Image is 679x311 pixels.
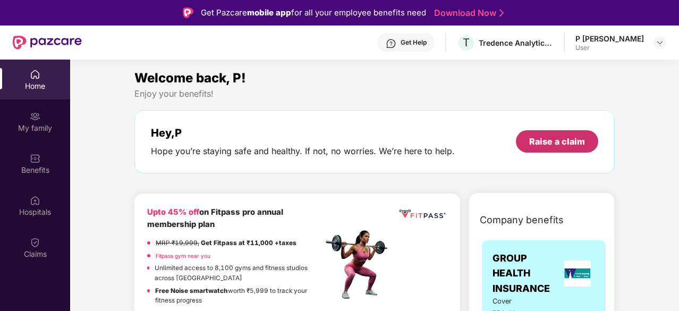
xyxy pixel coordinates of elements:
[155,287,228,295] strong: Free Noise smartwatch
[493,296,531,307] span: Cover
[480,213,564,228] span: Company benefits
[30,153,40,164] img: svg+xml;base64,PHN2ZyBpZD0iQmVuZWZpdHMiIHhtbG5zPSJodHRwOi8vd3d3LnczLm9yZy8yMDAwL3N2ZyIgd2lkdGg9Ij...
[147,207,199,217] b: Upto 45% off
[151,127,455,139] div: Hey, P
[386,38,396,49] img: svg+xml;base64,PHN2ZyBpZD0iSGVscC0zMngzMiIgeG1sbnM9Imh0dHA6Ly93d3cudzMub3JnLzIwMDAvc3ZnIiB3aWR0aD...
[134,88,615,99] div: Enjoy your benefits!
[463,36,470,49] span: T
[156,239,199,247] del: MRP ₹19,999,
[434,7,500,19] a: Download Now
[30,111,40,122] img: svg+xml;base64,PHN2ZyB3aWR0aD0iMjAiIGhlaWdodD0iMjAiIHZpZXdCb3g9IjAgMCAyMCAyMCIgZmlsbD0ibm9uZSIgeG...
[201,239,296,247] strong: Get Fitpass at ₹11,000 +taxes
[155,263,322,283] p: Unlimited access to 8,100 gyms and fitness studios across [GEOGRAPHIC_DATA]
[322,228,397,302] img: fpp.png
[151,146,455,157] div: Hope you’re staying safe and healthy. If not, no worries. We’re here to help.
[575,44,644,52] div: User
[30,69,40,80] img: svg+xml;base64,PHN2ZyBpZD0iSG9tZSIgeG1sbnM9Imh0dHA6Ly93d3cudzMub3JnLzIwMDAvc3ZnIiB3aWR0aD0iMjAiIG...
[30,237,40,248] img: svg+xml;base64,PHN2ZyBpZD0iQ2xhaW0iIHhtbG5zPSJodHRwOi8vd3d3LnczLm9yZy8yMDAwL3N2ZyIgd2lkdGg9IjIwIi...
[201,6,426,19] div: Get Pazcare for all your employee benefits need
[155,286,322,306] p: worth ₹5,999 to track your fitness progress
[156,253,210,259] a: Fitpass gym near you
[529,136,585,147] div: Raise a claim
[564,260,591,287] img: insurerLogo
[397,206,447,222] img: fppp.png
[575,33,644,44] div: P [PERSON_NAME]
[656,38,664,47] img: svg+xml;base64,PHN2ZyBpZD0iRHJvcGRvd24tMzJ4MzIiIHhtbG5zPSJodHRwOi8vd3d3LnczLm9yZy8yMDAwL3N2ZyIgd2...
[183,7,193,18] img: Logo
[134,70,246,86] span: Welcome back, P!
[247,7,291,18] strong: mobile app
[493,251,560,296] span: GROUP HEALTH INSURANCE
[401,38,427,47] div: Get Help
[147,207,283,229] b: on Fitpass pro annual membership plan
[30,195,40,206] img: svg+xml;base64,PHN2ZyBpZD0iSG9zcGl0YWxzIiB4bWxucz0iaHR0cDovL3d3dy53My5vcmcvMjAwMC9zdmciIHdpZHRoPS...
[479,38,553,48] div: Tredence Analytics Solutions Private Limited
[13,36,82,49] img: New Pazcare Logo
[499,7,504,19] img: Stroke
